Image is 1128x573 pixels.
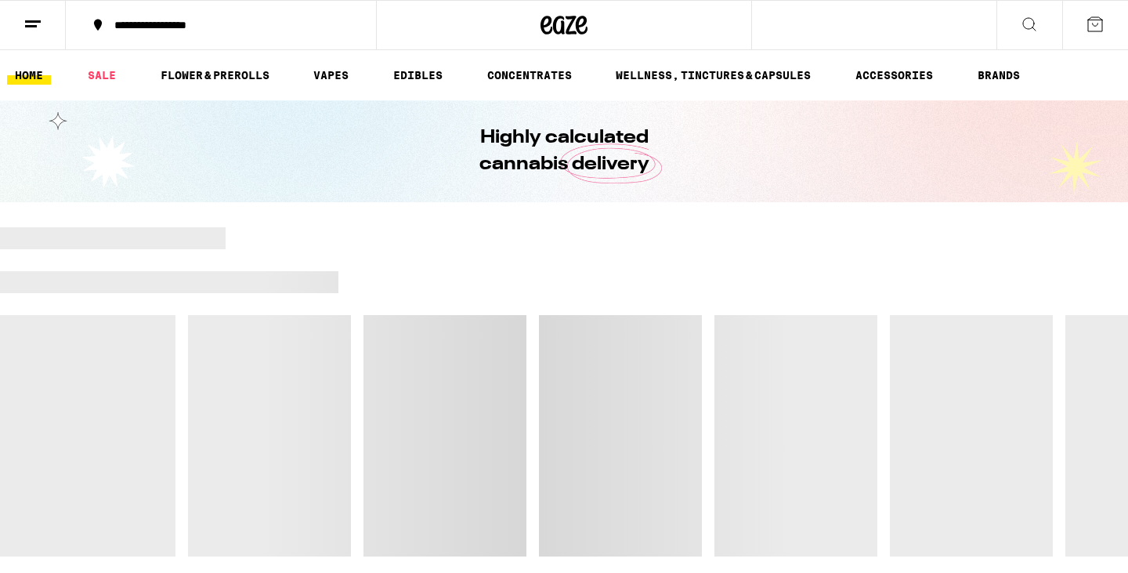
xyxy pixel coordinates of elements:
a: VAPES [305,66,356,85]
a: WELLNESS, TINCTURES & CAPSULES [608,66,819,85]
a: CONCENTRATES [479,66,580,85]
a: FLOWER & PREROLLS [153,66,277,85]
a: ACCESSORIES [848,66,941,85]
a: EDIBLES [385,66,450,85]
a: HOME [7,66,51,85]
h1: Highly calculated cannabis delivery [435,125,693,178]
a: SALE [80,66,124,85]
a: BRANDS [970,66,1028,85]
